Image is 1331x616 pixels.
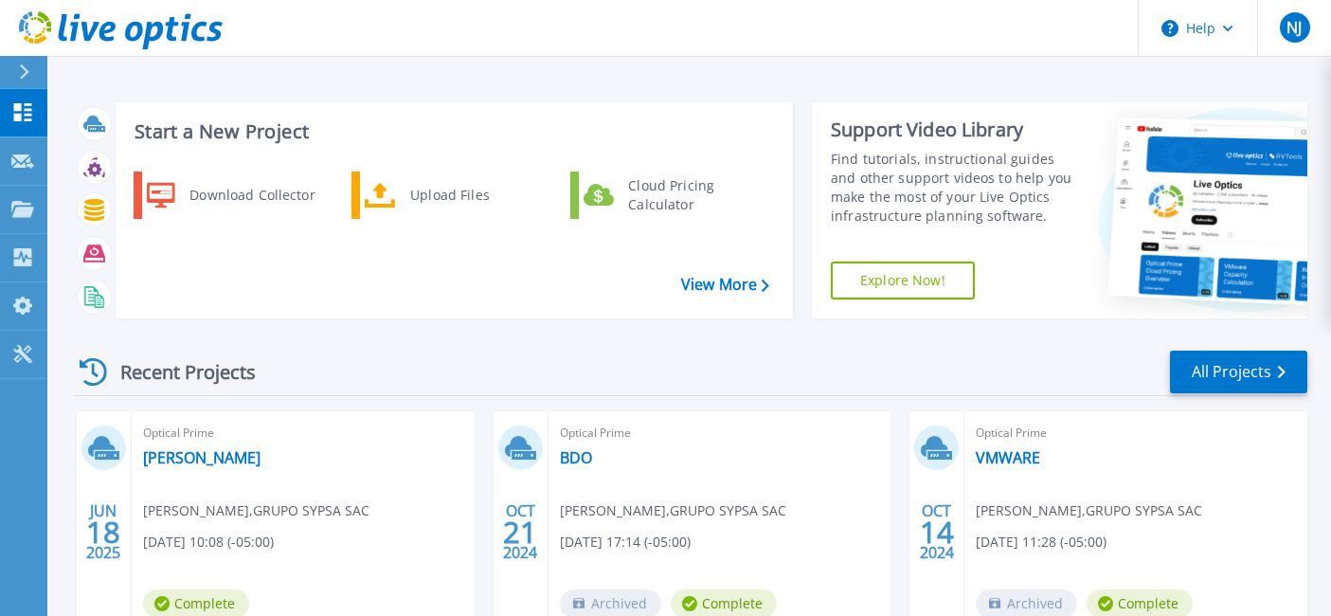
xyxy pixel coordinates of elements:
[976,500,1202,521] span: [PERSON_NAME] , GRUPO SYPSA SAC
[135,121,768,142] h3: Start a New Project
[85,498,121,567] div: JUN 2025
[143,500,369,521] span: [PERSON_NAME] , GRUPO SYPSA SAC
[976,423,1296,444] span: Optical Prime
[401,176,541,214] div: Upload Files
[86,524,120,540] span: 18
[570,172,764,219] a: Cloud Pricing Calculator
[920,524,954,540] span: 14
[681,276,769,294] a: View More
[560,500,786,521] span: [PERSON_NAME] , GRUPO SYPSA SAC
[351,172,546,219] a: Upload Files
[1286,20,1302,35] span: NJ
[143,532,274,553] span: [DATE] 10:08 (-05:00)
[503,524,537,540] span: 21
[831,150,1078,226] div: Find tutorials, instructional guides and other support videos to help you make the most of your L...
[560,532,691,553] span: [DATE] 17:14 (-05:00)
[143,423,463,444] span: Optical Prime
[919,498,955,567] div: OCT 2024
[134,172,328,219] a: Download Collector
[976,532,1106,553] span: [DATE] 11:28 (-05:00)
[560,423,880,444] span: Optical Prime
[831,262,975,299] a: Explore Now!
[619,176,759,214] div: Cloud Pricing Calculator
[831,118,1078,142] div: Support Video Library
[73,349,281,395] div: Recent Projects
[180,176,323,214] div: Download Collector
[976,448,1040,467] a: VMWARE
[143,448,261,467] a: [PERSON_NAME]
[502,498,538,567] div: OCT 2024
[1170,351,1307,393] a: All Projects
[560,448,592,467] a: BDO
